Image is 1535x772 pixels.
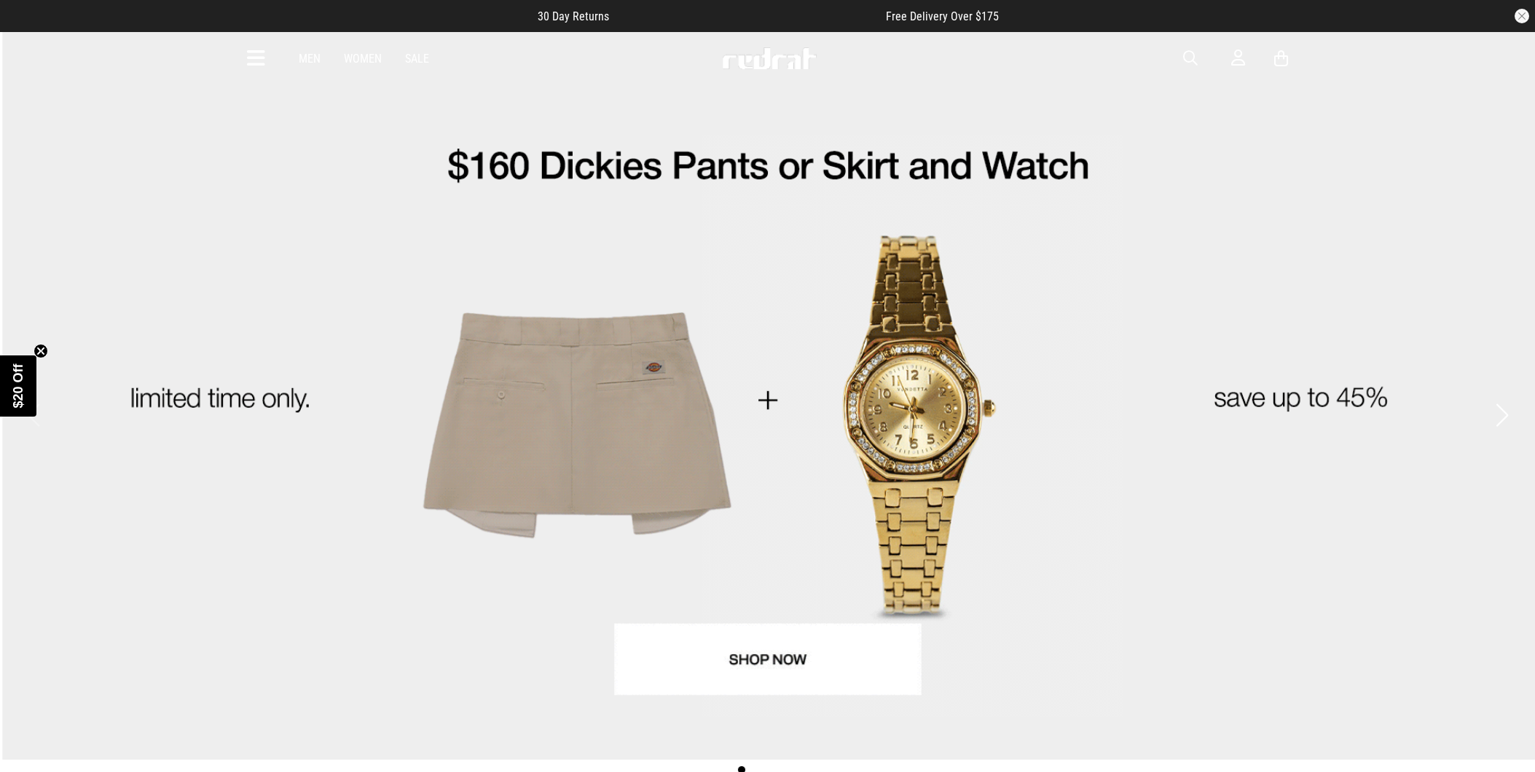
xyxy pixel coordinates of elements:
iframe: Customer reviews powered by Trustpilot [638,9,857,23]
a: Women [344,52,382,66]
button: Next slide [1492,399,1512,431]
a: Sale [405,52,429,66]
span: $20 Off [11,363,25,408]
a: Men [299,52,321,66]
span: 30 Day Returns [538,9,609,23]
span: Free Delivery Over $175 [886,9,999,23]
img: Redrat logo [721,47,817,69]
button: Close teaser [34,344,48,358]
